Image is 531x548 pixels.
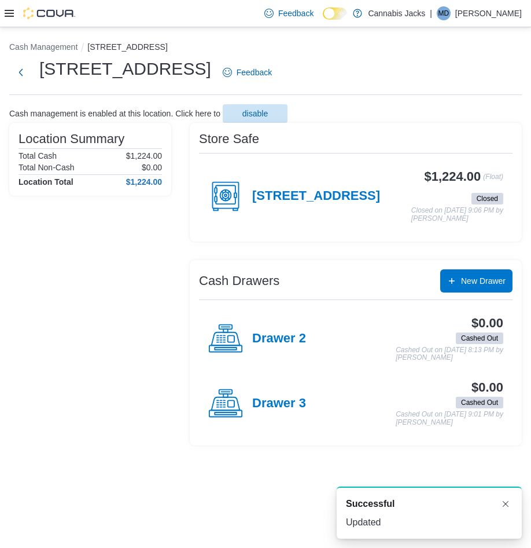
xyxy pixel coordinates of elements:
[471,316,503,330] h3: $0.00
[237,67,272,78] span: Feedback
[252,189,380,204] h4: [STREET_ADDRESS]
[411,207,503,222] p: Closed on [DATE] 9:06 PM by [PERSON_NAME]
[218,61,276,84] a: Feedback
[499,497,512,511] button: Dismiss toast
[425,170,481,184] h3: $1,224.00
[461,275,506,287] span: New Drawer
[9,41,522,55] nav: An example of EuiBreadcrumbs
[396,346,503,362] p: Cashed Out on [DATE] 8:13 PM by [PERSON_NAME]
[39,57,211,81] h1: [STREET_ADDRESS]
[199,132,259,146] h3: Store Safe
[461,397,498,408] span: Cashed Out
[461,333,498,344] span: Cashed Out
[23,8,75,19] img: Cova
[455,6,522,20] p: [PERSON_NAME]
[346,516,512,529] div: Updated
[252,396,306,411] h4: Drawer 3
[346,497,512,511] div: Notification
[456,397,503,408] span: Cashed Out
[242,108,268,119] span: disable
[368,6,425,20] p: Cannabis Jacks
[396,411,503,426] p: Cashed Out on [DATE] 9:01 PM by [PERSON_NAME]
[438,6,449,20] span: MD
[437,6,451,20] div: Matt David
[199,274,279,288] h3: Cash Drawers
[19,177,73,187] h4: Location Total
[471,193,503,204] span: Closed
[19,132,124,146] h3: Location Summary
[252,331,306,346] h4: Drawer 2
[223,104,287,123] button: disable
[260,2,318,25] a: Feedback
[323,8,347,20] input: Dark Mode
[278,8,314,19] span: Feedback
[9,109,220,118] p: Cash management is enabled at this location. Click here to
[19,163,75,172] h6: Total Non-Cash
[456,333,503,344] span: Cashed Out
[471,381,503,394] h3: $0.00
[142,163,162,172] p: $0.00
[477,193,498,204] span: Closed
[9,61,32,84] button: Next
[19,151,57,160] h6: Total Cash
[483,170,503,191] p: (Float)
[9,42,78,52] button: Cash Management
[126,151,162,160] p: $1,224.00
[126,177,162,187] h4: $1,224.00
[430,6,432,20] p: |
[440,269,512,293] button: New Drawer
[87,42,167,52] button: [STREET_ADDRESS]
[346,497,394,511] span: Successful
